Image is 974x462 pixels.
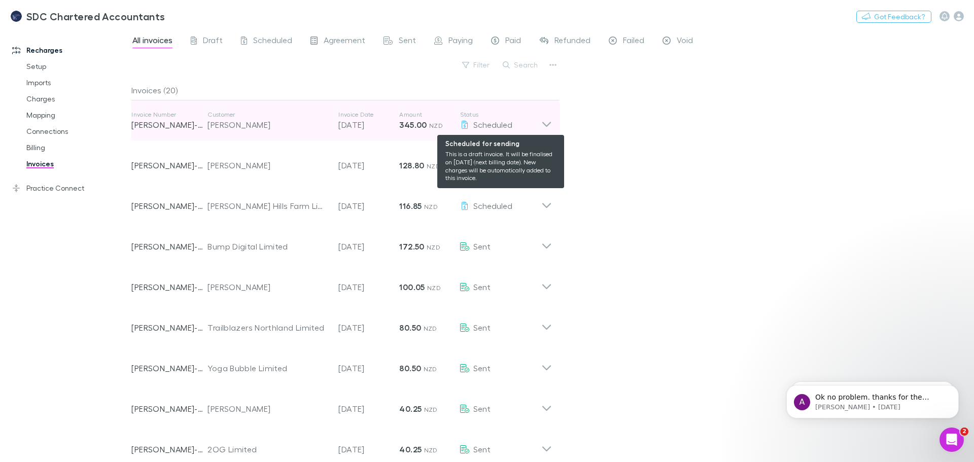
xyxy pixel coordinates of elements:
p: Invoice Number [131,111,207,119]
a: Invoices [16,156,137,172]
div: Invoice Number[PERSON_NAME]-0012Customer[PERSON_NAME]Invoice Date[DATE]Amount345.00 NZDStatus [123,100,560,141]
div: [PERSON_NAME] [207,119,328,131]
span: Sent [473,323,491,332]
button: Filter [457,59,496,71]
div: [PERSON_NAME]-0027Yoga Bubble Limited[DATE]80.50 NZDSent [123,344,560,384]
p: [DATE] [338,281,399,293]
span: NZD [427,243,440,251]
p: [PERSON_NAME]-0012 [131,119,207,131]
span: NZD [424,446,438,454]
button: Got Feedback? [856,11,931,23]
div: [PERSON_NAME] [207,403,328,415]
a: Billing [16,139,137,156]
p: [DATE] [338,159,399,171]
a: Setup [16,58,137,75]
div: Trailblazers Northland Limited [207,322,328,334]
p: [PERSON_NAME]-0023 [131,443,207,455]
span: Scheduled [473,201,512,210]
button: Search [498,59,544,71]
p: [PERSON_NAME]-0027 [131,362,207,374]
span: Sent [473,404,491,413]
p: [DATE] [338,362,399,374]
span: Scheduled [473,160,512,170]
p: Status [460,111,541,119]
p: [DATE] [338,322,399,334]
span: Paid [505,35,521,48]
span: Sent [399,35,416,48]
div: [PERSON_NAME]-0024[PERSON_NAME][DATE]100.05 NZDSent [123,263,560,303]
strong: 345.00 [399,120,427,130]
span: NZD [427,162,440,170]
span: Failed [623,35,644,48]
div: [PERSON_NAME] [207,159,328,171]
h3: SDC Chartered Accountants [26,10,165,22]
a: Mapping [16,107,137,123]
span: Refunded [554,35,590,48]
p: [PERSON_NAME]-0016 [131,322,207,334]
strong: 40.25 [399,444,422,454]
p: [DATE] [338,200,399,212]
strong: 128.80 [399,160,424,170]
p: Invoice Date [338,111,399,119]
a: Charges [16,91,137,107]
div: [PERSON_NAME] [207,281,328,293]
span: 2 [960,428,968,436]
div: 2OG Limited [207,443,328,455]
p: [PERSON_NAME]-0029 [131,200,207,212]
div: [PERSON_NAME] Hills Farm Limited [207,200,328,212]
a: Imports [16,75,137,91]
strong: 80.50 [399,323,421,333]
p: [DATE] [338,240,399,253]
a: Practice Connect [2,180,137,196]
p: [DATE] [338,119,399,131]
span: NZD [424,325,437,332]
div: [PERSON_NAME]-0029[PERSON_NAME] Hills Farm Limited[DATE]116.85 NZDScheduled [123,182,560,222]
p: [PERSON_NAME]-0025 [131,403,207,415]
img: SDC Chartered Accountants's Logo [10,10,22,22]
span: Paying [448,35,473,48]
p: [DATE] [338,443,399,455]
p: Amount [399,111,460,119]
strong: 100.05 [399,282,425,292]
div: Yoga Bubble Limited [207,362,328,374]
iframe: Intercom notifications message [771,364,974,435]
a: Recharges [2,42,137,58]
a: SDC Chartered Accountants [4,4,171,28]
div: [PERSON_NAME]-0001Bump Digital Limited[DATE]172.50 NZDSent [123,222,560,263]
span: NZD [424,203,438,210]
span: NZD [424,406,438,413]
span: All invoices [132,35,172,48]
span: Sent [473,363,491,373]
div: [PERSON_NAME]-0025[PERSON_NAME][DATE]40.25 NZDSent [123,384,560,425]
span: Sent [473,282,491,292]
strong: 80.50 [399,363,421,373]
a: Connections [16,123,137,139]
p: Customer [207,111,328,119]
span: Scheduled [473,120,512,129]
strong: 40.25 [399,404,422,414]
span: Agreement [324,35,365,48]
span: Draft [203,35,223,48]
span: NZD [427,284,441,292]
div: [PERSON_NAME]-0028[PERSON_NAME][DATE]128.80 NZDScheduled [123,141,560,182]
span: Void [677,35,693,48]
p: [PERSON_NAME]-0028 [131,159,207,171]
span: Sent [473,444,491,454]
span: NZD [429,122,443,129]
div: Bump Digital Limited [207,240,328,253]
iframe: Intercom live chat [940,428,964,452]
span: Scheduled [253,35,292,48]
p: [DATE] [338,403,399,415]
strong: 172.50 [399,241,424,252]
span: NZD [424,365,437,373]
span: Sent [473,241,491,251]
div: [PERSON_NAME]-0016Trailblazers Northland Limited[DATE]80.50 NZDSent [123,303,560,344]
p: [PERSON_NAME]-0001 [131,240,207,253]
strong: 116.85 [399,201,422,211]
p: [PERSON_NAME]-0024 [131,281,207,293]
